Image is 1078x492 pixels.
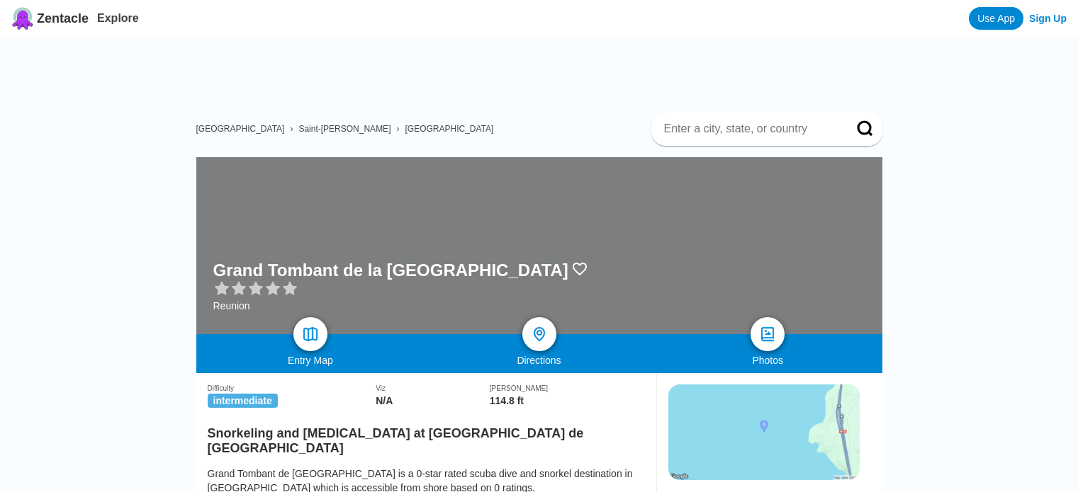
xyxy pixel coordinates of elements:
img: staticmap [668,384,860,480]
img: Zentacle logo [11,7,34,30]
input: Enter a city, state, or country [663,122,837,136]
div: [PERSON_NAME] [490,384,645,392]
a: [GEOGRAPHIC_DATA] [405,124,493,134]
a: Saint-[PERSON_NAME] [298,124,391,134]
a: [GEOGRAPHIC_DATA] [196,124,285,134]
span: › [396,124,399,134]
a: Use App [969,7,1023,30]
div: Directions [425,355,653,366]
a: Zentacle logoZentacle [11,7,89,30]
h1: Grand Tombant de la [GEOGRAPHIC_DATA] [213,261,568,280]
iframe: Advertisement [208,37,882,101]
div: 114.8 ft [490,395,645,406]
a: photos [751,317,785,351]
span: › [290,124,293,134]
img: photos [759,326,776,343]
div: Entry Map [196,355,425,366]
div: Photos [653,355,882,366]
img: directions [531,326,548,343]
a: map [293,317,327,351]
a: Sign Up [1029,13,1067,24]
a: Explore [97,12,139,24]
h2: Snorkeling and [MEDICAL_DATA] at [GEOGRAPHIC_DATA] de [GEOGRAPHIC_DATA] [208,418,645,456]
div: Viz [376,384,490,392]
div: Reunion [213,300,588,311]
img: map [302,326,319,343]
div: N/A [376,395,490,406]
span: intermediate [208,394,278,408]
span: Zentacle [37,11,89,26]
div: Difficulty [208,384,376,392]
